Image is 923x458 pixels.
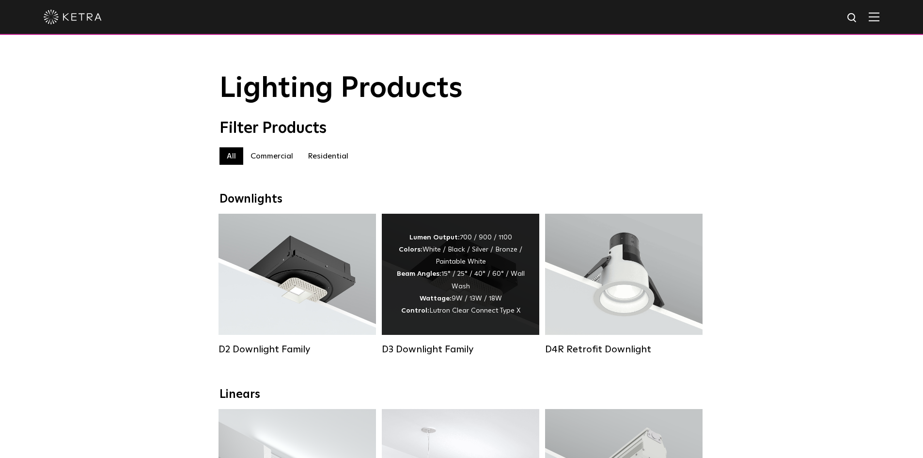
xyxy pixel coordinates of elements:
div: D4R Retrofit Downlight [545,344,703,355]
span: Lighting Products [219,74,463,103]
span: Lutron Clear Connect Type X [429,307,520,314]
strong: Lumen Output: [409,234,460,241]
label: All [219,147,243,165]
a: D2 Downlight Family Lumen Output:1200Colors:White / Black / Gloss Black / Silver / Bronze / Silve... [219,214,376,355]
strong: Beam Angles: [397,270,441,277]
label: Residential [300,147,356,165]
div: 700 / 900 / 1100 White / Black / Silver / Bronze / Paintable White 15° / 25° / 40° / 60° / Wall W... [396,232,525,317]
label: Commercial [243,147,300,165]
div: D2 Downlight Family [219,344,376,355]
strong: Colors: [399,246,422,253]
img: Hamburger%20Nav.svg [869,12,879,21]
a: D3 Downlight Family Lumen Output:700 / 900 / 1100Colors:White / Black / Silver / Bronze / Paintab... [382,214,539,355]
a: D4R Retrofit Downlight Lumen Output:800Colors:White / BlackBeam Angles:15° / 25° / 40° / 60°Watta... [545,214,703,355]
div: Linears [219,388,704,402]
strong: Control: [401,307,429,314]
strong: Wattage: [420,295,452,302]
div: Filter Products [219,119,704,138]
img: ketra-logo-2019-white [44,10,102,24]
div: D3 Downlight Family [382,344,539,355]
div: Downlights [219,192,704,206]
img: search icon [846,12,859,24]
